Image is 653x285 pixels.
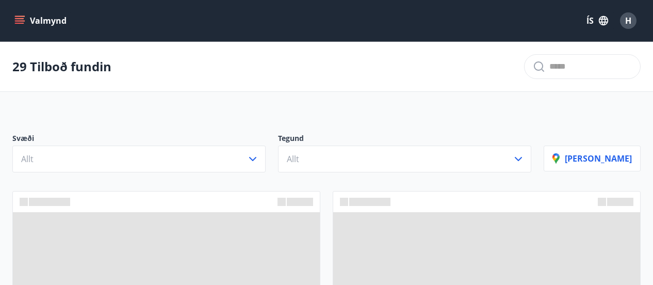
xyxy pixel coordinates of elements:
[616,8,641,33] button: H
[12,58,111,75] p: 29 Tilboð fundin
[552,153,632,164] p: [PERSON_NAME]
[287,153,299,165] span: Allt
[12,146,266,172] button: Allt
[12,11,71,30] button: menu
[278,146,531,172] button: Allt
[581,11,614,30] button: ÍS
[544,146,641,171] button: [PERSON_NAME]
[278,133,531,146] p: Tegund
[625,15,631,26] span: H
[12,133,266,146] p: Svæði
[21,153,34,165] span: Allt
